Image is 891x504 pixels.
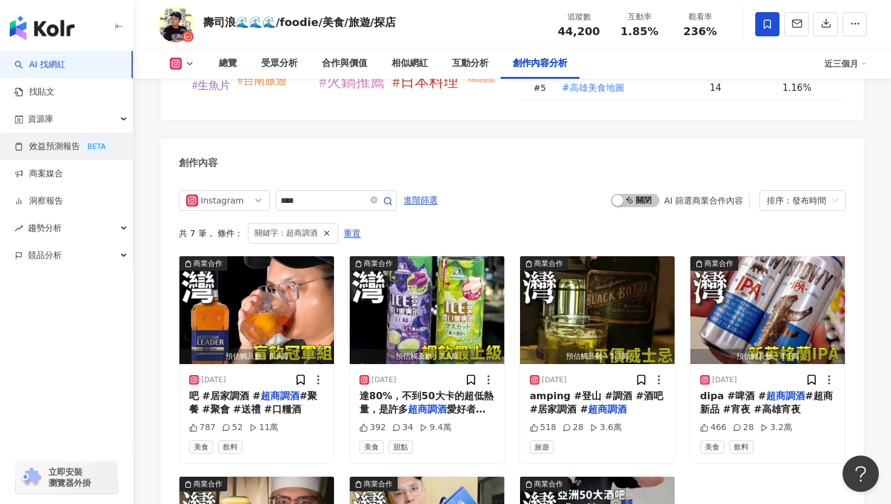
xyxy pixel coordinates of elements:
a: 洞察報告 [15,195,63,207]
div: # 5 [533,81,552,94]
mark: 超商調酒 [261,390,299,402]
button: 商業合作預估觸及數：8.6萬 [179,256,334,364]
span: 美食 [189,440,213,454]
a: 找貼文 [15,86,55,98]
div: 預估觸及數：3.3萬 [520,349,675,364]
div: 52 [222,422,243,434]
img: chrome extension [19,468,43,487]
span: 競品分析 [28,242,62,269]
button: 商業合作預估觸及數：7.5萬 [350,256,504,364]
div: 創作內容 [179,156,218,170]
img: logo [10,16,75,40]
div: 近三個月 [824,54,867,73]
span: 美食 [700,440,724,454]
iframe: Help Scout Beacon - Open [843,456,879,492]
div: [DATE] [372,375,396,385]
span: 飲料 [218,440,242,454]
div: 9.4萬 [419,422,452,434]
span: 甜點 [389,440,413,454]
div: 互動率 [616,11,662,23]
div: 追蹤數 [556,11,602,23]
span: 重置 [344,224,361,244]
span: 236% [683,25,717,38]
button: 商業合作預估觸及數：3.3萬 [520,256,675,364]
span: 達80%，不到50大卡的超低熱量，是許多 [359,390,493,415]
div: 466 [700,422,727,434]
tspan: #生魚片 [192,79,230,91]
div: 觀看率 [677,11,723,23]
div: [DATE] [201,375,226,385]
div: 預估觸及數：7.5萬 [350,349,504,364]
span: 美食 [359,440,384,454]
div: 商業合作 [534,478,563,490]
div: 合作與價值 [322,56,367,71]
div: 相似網紅 [392,56,428,71]
button: 商業合作預估觸及數：3.1萬 [690,256,845,364]
div: [DATE] [542,375,567,385]
span: 立即安裝 瀏覽器外掛 [48,466,91,488]
span: 進階篩選 [404,191,438,210]
div: 518 [530,422,556,434]
span: close-circle [370,196,378,204]
div: 787 [189,422,216,434]
div: 預估觸及數：3.1萬 [690,349,845,364]
span: #超商新品 #宵夜 #高雄宵夜 [700,390,833,415]
div: 392 [359,422,386,434]
div: 商業合作 [364,257,393,270]
span: dipa #啤酒 # [700,390,766,402]
a: searchAI 找網紅 [15,59,65,71]
tspan: #火鍋推薦 [319,74,385,90]
div: 受眾分析 [261,56,298,71]
button: #高雄美食地圖 [561,76,625,100]
span: rise [15,224,23,233]
img: post-image [520,256,675,364]
div: 商業合作 [193,257,222,270]
div: 排序：發布時間 [767,191,827,210]
div: 14 [710,81,773,94]
span: 1.85% [621,25,658,38]
span: #高雄美食地圖 [562,81,624,94]
span: 趨勢分析 [28,214,62,242]
div: 共 7 筆 ， 條件： [179,223,846,244]
span: 吧 #居家調酒 # [189,390,261,402]
mark: 超商調酒 [408,403,447,415]
a: 效益預測報告BETA [15,141,110,153]
div: 1.16% [783,81,833,94]
div: 28 [562,422,584,434]
div: 11萬 [249,422,279,434]
mark: 超商調酒 [766,390,805,402]
tspan: #日本料理 [393,74,458,90]
span: 旅遊 [530,440,554,454]
img: post-image [179,256,334,364]
img: post-image [690,256,845,364]
span: 資源庫 [28,105,53,133]
button: 重置 [343,224,361,243]
span: 關鍵字：超商調酒 [255,227,318,240]
tspan: #台南旅遊 [238,75,287,87]
div: 商業合作 [534,257,563,270]
div: [DATE] [712,375,737,385]
img: post-image [350,256,504,364]
mark: 超商調酒 [588,403,627,415]
div: 壽司浪🌊🌊🌊/foodie/美食/旅遊/探店 [203,15,396,30]
div: AI 篩選商業合作內容 [664,196,743,205]
td: 1.16% [773,76,846,101]
div: 互動分析 [452,56,489,71]
div: 34 [392,422,413,434]
div: 預估觸及數：8.6萬 [179,349,334,364]
a: 商案媒合 [15,168,63,180]
div: 商業合作 [193,478,222,490]
img: KOL Avatar [158,6,194,42]
tspan: #高雄甜點 [468,76,495,83]
button: 進階篩選 [403,190,438,210]
a: chrome extension立即安裝 瀏覽器外掛 [16,461,118,494]
div: 商業合作 [364,478,393,490]
span: 飲料 [729,440,753,454]
div: 創作內容分析 [513,56,567,71]
div: 3.6萬 [590,422,622,434]
td: #高雄美食地圖 [552,76,700,101]
div: 總覽 [219,56,237,71]
div: Instagram [201,191,240,210]
div: 商業合作 [704,257,733,270]
span: amping #登山 #調酒 #酒吧 #居家調酒 # [530,390,663,415]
